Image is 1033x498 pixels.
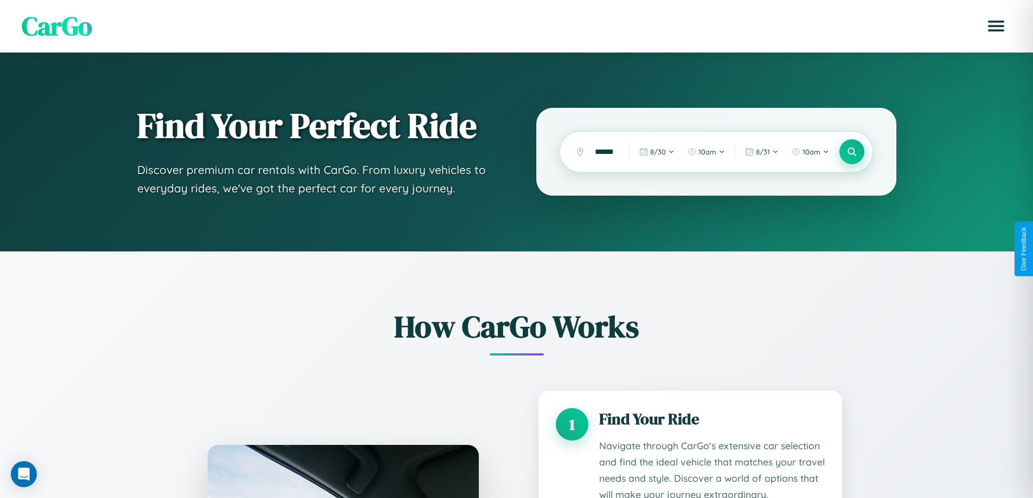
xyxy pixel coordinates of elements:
div: Give Feedback [1020,227,1028,271]
h2: How CarGo Works [191,306,842,347]
span: 8 / 30 [650,147,666,156]
div: Open Intercom Messenger [11,461,37,487]
span: CarGo [22,8,92,44]
button: Open menu [981,11,1011,41]
span: 10am [803,147,820,156]
button: 10am [786,143,835,160]
button: 10am [682,143,730,160]
h3: Find Your Ride [599,408,825,430]
span: 8 / 31 [756,147,770,156]
button: 8/31 [740,143,784,160]
h1: Find Your Perfect Ride [137,107,493,145]
p: Discover premium car rentals with CarGo. From luxury vehicles to everyday rides, we've got the pe... [137,161,493,197]
button: 8/30 [634,143,680,160]
div: 1 [556,408,588,441]
span: 10am [698,147,716,156]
